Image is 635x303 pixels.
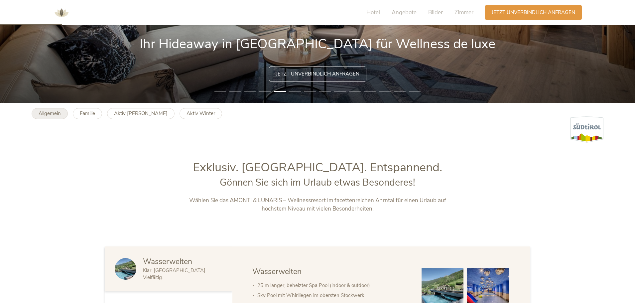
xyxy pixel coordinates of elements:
p: Wählen Sie das AMONTI & LUNARIS – Wellnessresort im facettenreichen Ahrntal für einen Urlaub auf ... [179,196,456,213]
span: Angebote [392,9,417,16]
b: Allgemein [39,110,61,117]
li: Sky Pool mit Whirlliegen im obersten Stockwerk [257,290,408,300]
span: Gönnen Sie sich im Urlaub etwas Besonderes! [220,176,415,189]
span: Zimmer [454,9,473,16]
a: Aktiv Winter [180,108,222,119]
a: Allgemein [32,108,68,119]
span: Jetzt unverbindlich anfragen [492,9,575,16]
span: Wasserwelten [143,256,192,267]
b: Aktiv [PERSON_NAME] [114,110,168,117]
a: AMONTI & LUNARIS Wellnessresort [52,10,71,15]
span: Klar. [GEOGRAPHIC_DATA]. Vielfältig. [143,267,206,281]
span: Wasserwelten [252,266,302,277]
span: Jetzt unverbindlich anfragen [276,71,359,77]
li: 25 m langer, beheizter Spa Pool (indoor & outdoor) [257,280,408,290]
span: Bilder [428,9,443,16]
a: Familie [73,108,102,119]
span: Hotel [366,9,380,16]
a: Aktiv [PERSON_NAME] [107,108,175,119]
img: AMONTI & LUNARIS Wellnessresort [52,3,71,23]
b: Familie [80,110,95,117]
b: Aktiv Winter [187,110,215,117]
img: Südtirol [570,116,603,143]
span: Exklusiv. [GEOGRAPHIC_DATA]. Entspannend. [193,159,442,176]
